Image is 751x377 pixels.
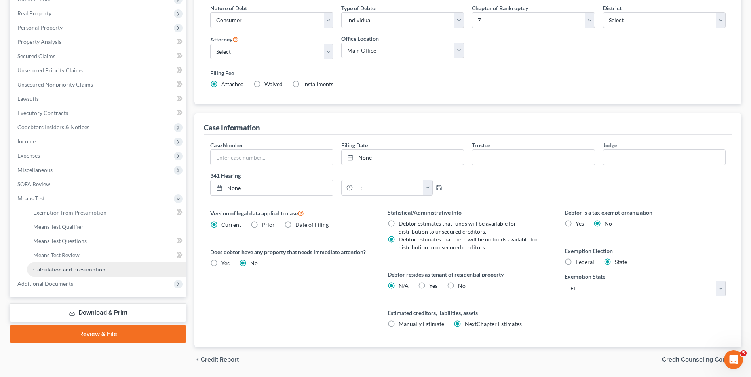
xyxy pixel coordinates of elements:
span: Means Test Questions [33,238,87,244]
label: Version of legal data applied to case [210,208,371,218]
a: SOFA Review [11,177,186,191]
span: No [605,220,612,227]
span: NextChapter Estimates [465,320,522,327]
a: Means Test Questions [27,234,186,248]
a: Download & Print [10,303,186,322]
span: Installments [303,81,333,87]
input: -- : -- [353,180,424,195]
span: Executory Contracts [17,109,68,116]
a: Secured Claims [11,49,186,63]
input: -- [603,150,725,165]
span: Yes [576,220,584,227]
span: Additional Documents [17,280,73,287]
span: Credit Report [201,356,239,363]
span: No [458,282,466,289]
a: Unsecured Nonpriority Claims [11,77,186,92]
span: Debtor estimates that funds will be available for distribution to unsecured creditors. [399,220,516,235]
span: Property Analysis [17,38,61,45]
a: Executory Contracts [11,106,186,120]
a: Unsecured Priority Claims [11,63,186,77]
span: Calculation and Presumption [33,266,105,273]
button: Credit Counseling Course chevron_right [662,356,741,363]
span: No [250,260,258,266]
i: chevron_left [194,356,201,363]
label: Does debtor have any property that needs immediate attention? [210,248,371,256]
button: chevron_left Credit Report [194,356,239,363]
a: Exemption from Presumption [27,205,186,220]
a: Review & File [10,325,186,343]
a: None [342,150,464,165]
label: Exemption Election [565,247,726,255]
span: Current [221,221,241,228]
span: SOFA Review [17,181,50,187]
span: Yes [221,260,230,266]
label: Office Location [341,34,379,43]
span: Means Test [17,195,45,202]
input: Enter case number... [211,150,333,165]
span: Income [17,138,36,145]
span: Real Property [17,10,51,17]
a: Means Test Qualifier [27,220,186,234]
label: Estimated creditors, liabilities, assets [388,309,549,317]
a: Means Test Review [27,248,186,262]
label: Type of Debtor [341,4,378,12]
div: Case Information [204,123,260,132]
label: Statistical/Administrative Info [388,208,549,217]
iframe: Intercom live chat [724,350,743,369]
span: Debtor estimates that there will be no funds available for distribution to unsecured creditors. [399,236,538,251]
span: Unsecured Priority Claims [17,67,83,74]
span: Date of Filing [295,221,329,228]
span: 5 [740,350,747,356]
label: Judge [603,141,617,149]
span: Waived [264,81,283,87]
input: -- [472,150,594,165]
label: Exemption State [565,272,605,281]
span: Exemption from Presumption [33,209,106,216]
span: Lawsuits [17,95,39,102]
span: Means Test Review [33,252,80,258]
span: Yes [429,282,437,289]
span: Means Test Qualifier [33,223,84,230]
span: Credit Counseling Course [662,356,735,363]
a: Lawsuits [11,92,186,106]
a: None [211,180,333,195]
span: Federal [576,258,594,265]
label: Attorney [210,34,239,44]
label: Filing Fee [210,69,726,77]
span: Secured Claims [17,53,55,59]
label: Nature of Debt [210,4,247,12]
span: Personal Property [17,24,63,31]
span: N/A [399,282,409,289]
span: Attached [221,81,244,87]
label: Trustee [472,141,490,149]
label: Debtor resides as tenant of residential property [388,270,549,279]
label: Debtor is a tax exempt organization [565,208,726,217]
label: Filing Date [341,141,368,149]
span: State [615,258,627,265]
span: Manually Estimate [399,320,444,327]
label: Case Number [210,141,243,149]
span: Prior [262,221,275,228]
span: Miscellaneous [17,166,53,173]
a: Calculation and Presumption [27,262,186,277]
span: Expenses [17,152,40,159]
a: Property Analysis [11,35,186,49]
label: 341 Hearing [206,172,468,180]
span: Codebtors Insiders & Notices [17,124,89,130]
label: District [603,4,622,12]
span: Unsecured Nonpriority Claims [17,81,93,88]
label: Chapter of Bankruptcy [472,4,528,12]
